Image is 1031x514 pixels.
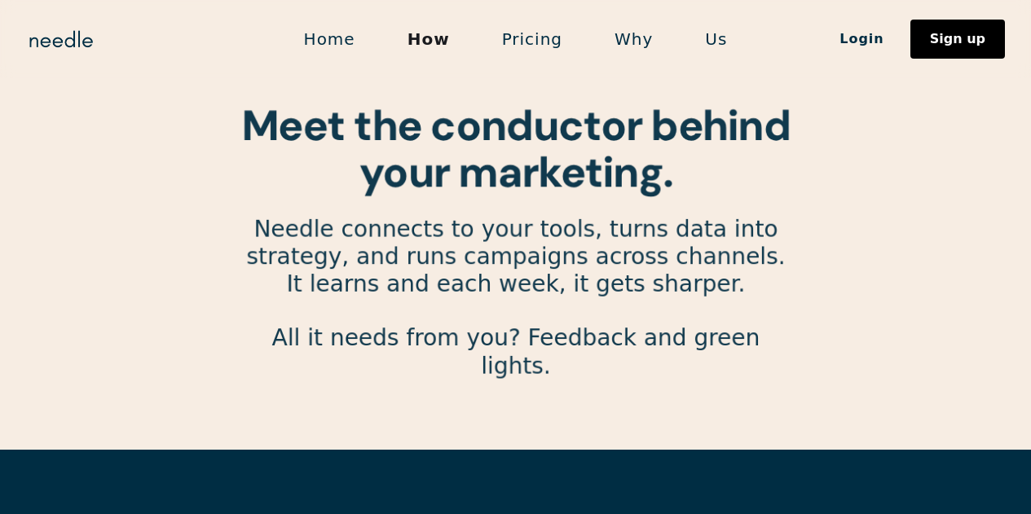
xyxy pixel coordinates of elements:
a: Home [278,22,381,56]
a: Why [588,22,679,56]
a: Us [679,22,753,56]
a: How [381,22,476,56]
a: Pricing [476,22,588,56]
strong: Meet the conductor behind your marketing. [241,98,790,200]
div: Sign up [930,33,985,46]
a: Login [813,25,910,53]
p: Needle connects to your tools, turns data into strategy, and runs campaigns across channels. It l... [239,216,793,407]
a: Sign up [910,20,1005,59]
